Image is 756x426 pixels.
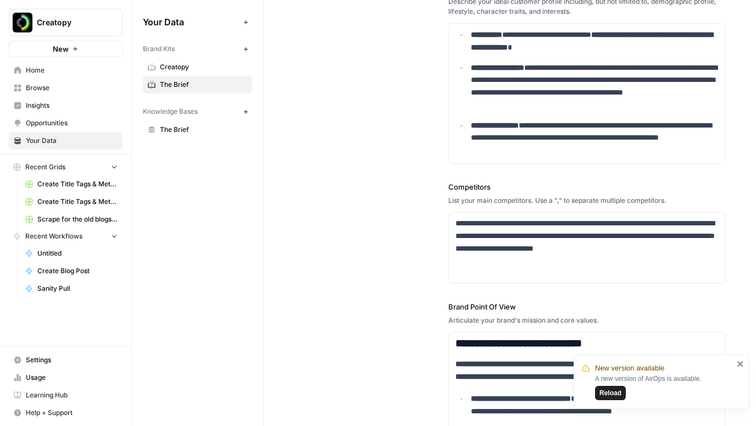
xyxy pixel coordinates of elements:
span: Knowledge Bases [143,107,198,117]
span: Help + Support [26,408,118,418]
label: Brand Point Of View [448,301,725,312]
span: Recent Workflows [25,231,82,241]
a: Untitled [20,245,123,262]
a: Insights [9,97,123,114]
span: Opportunities [26,118,118,128]
span: Creatopy [37,17,103,28]
a: The Brief [143,121,252,139]
span: New [53,43,69,54]
div: Articulate your brand's mission and core values. [448,316,725,325]
span: The Brief [160,125,247,135]
span: New version available [595,363,664,374]
img: Creatopy Logo [13,13,32,32]
span: Your Data [26,136,118,146]
span: Create Title Tags & Meta Descriptions for Page [37,179,118,189]
span: Create Title Tags & Meta Descriptions for Page [37,197,118,207]
span: Create Blog Post [37,266,118,276]
label: Competitors [448,181,725,192]
button: New [9,41,123,57]
span: The Brief [160,80,247,90]
a: Home [9,62,123,79]
a: Your Data [9,132,123,150]
button: Recent Grids [9,159,123,175]
span: Usage [26,373,118,383]
a: Scrape for the old blogs "You may also like" posts Grid (1) [20,211,123,228]
a: Usage [9,369,123,386]
a: The Brief [143,76,252,93]
span: Learning Hub [26,390,118,400]
a: Create Blog Post [20,262,123,280]
span: Browse [26,83,118,93]
button: Reload [595,386,626,400]
a: Learning Hub [9,386,123,404]
span: Scrape for the old blogs "You may also like" posts Grid (1) [37,214,118,224]
span: Home [26,65,118,75]
span: Brand Kits [143,44,175,54]
button: Help + Support [9,404,123,422]
span: Settings [26,355,118,365]
span: Your Data [143,15,239,29]
span: Untitled [37,248,118,258]
a: Sanity Pull [20,280,123,297]
div: A new version of AirOps is available. [595,374,733,400]
button: Recent Workflows [9,228,123,245]
a: Creatopy [143,58,252,76]
span: Creatopy [160,62,247,72]
span: Recent Grids [25,162,65,172]
a: Create Title Tags & Meta Descriptions for Page [20,193,123,211]
a: Opportunities [9,114,123,132]
div: List your main competitors. Use a "," to separate multiple competitors. [448,196,725,206]
span: Reload [599,388,621,398]
button: close [737,359,744,368]
a: Browse [9,79,123,97]
span: Sanity Pull [37,284,118,294]
span: Insights [26,101,118,110]
button: Workspace: Creatopy [9,9,123,36]
a: Create Title Tags & Meta Descriptions for Page [20,175,123,193]
a: Settings [9,351,123,369]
